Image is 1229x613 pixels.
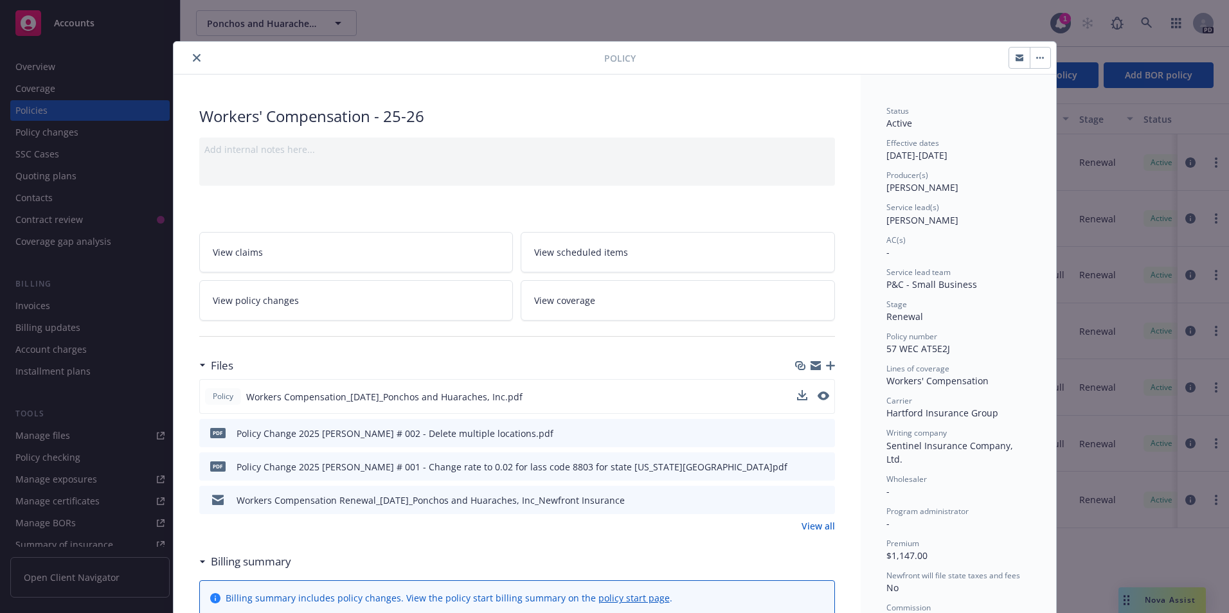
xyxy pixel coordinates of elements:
[237,427,553,440] div: Policy Change 2025 [PERSON_NAME] # 002 - Delete multiple locations.pdf
[798,493,808,507] button: download file
[886,246,890,258] span: -
[798,460,808,474] button: download file
[886,395,912,406] span: Carrier
[199,105,835,127] div: Workers' Compensation - 25-26
[534,245,628,259] span: View scheduled items
[210,428,226,438] span: pdf
[211,553,291,570] h3: Billing summary
[886,474,927,484] span: Wholesaler
[818,390,829,404] button: preview file
[886,427,947,438] span: Writing company
[886,202,939,213] span: Service lead(s)
[797,390,807,404] button: download file
[237,460,787,474] div: Policy Change 2025 [PERSON_NAME] # 001 - Change rate to 0.02 for lass code 8803 for state [US_STA...
[886,310,923,323] span: Renewal
[886,517,890,529] span: -
[886,278,977,290] span: P&C - Small Business
[886,105,909,116] span: Status
[886,235,906,245] span: AC(s)
[818,493,830,507] button: preview file
[886,138,939,148] span: Effective dates
[886,170,928,181] span: Producer(s)
[210,391,236,402] span: Policy
[213,294,299,307] span: View policy changes
[199,553,291,570] div: Billing summary
[886,214,958,226] span: [PERSON_NAME]
[886,582,899,594] span: No
[886,485,890,497] span: -
[818,427,830,440] button: preview file
[237,493,625,507] div: Workers Compensation Renewal_[DATE]_Ponchos and Huaraches, Inc_Newfront Insurance
[598,592,670,604] a: policy start page
[818,391,829,400] button: preview file
[213,245,263,259] span: View claims
[886,570,1020,581] span: Newfront will file state taxes and fees
[797,390,807,400] button: download file
[886,267,951,278] span: Service lead team
[886,602,931,613] span: Commission
[798,427,808,440] button: download file
[886,117,912,129] span: Active
[226,591,672,605] div: Billing summary includes policy changes. View the policy start billing summary on the .
[204,143,830,156] div: Add internal notes here...
[534,294,595,307] span: View coverage
[886,331,937,342] span: Policy number
[886,374,1030,387] div: Workers' Compensation
[886,299,907,310] span: Stage
[189,50,204,66] button: close
[886,181,958,193] span: [PERSON_NAME]
[604,51,636,65] span: Policy
[886,407,998,419] span: Hartford Insurance Group
[886,506,969,517] span: Program administrator
[521,232,835,272] a: View scheduled items
[199,280,514,321] a: View policy changes
[886,538,919,549] span: Premium
[886,342,950,355] span: 57 WEC AT5E2J
[886,440,1016,465] span: Sentinel Insurance Company, Ltd.
[521,280,835,321] a: View coverage
[802,519,835,533] a: View all
[886,363,949,374] span: Lines of coverage
[886,549,928,562] span: $1,147.00
[211,357,233,374] h3: Files
[886,138,1030,162] div: [DATE] - [DATE]
[210,461,226,471] span: pdf
[246,390,523,404] span: Workers Compensation_[DATE]_Ponchos and Huaraches, Inc.pdf
[199,232,514,272] a: View claims
[818,460,830,474] button: preview file
[199,357,233,374] div: Files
